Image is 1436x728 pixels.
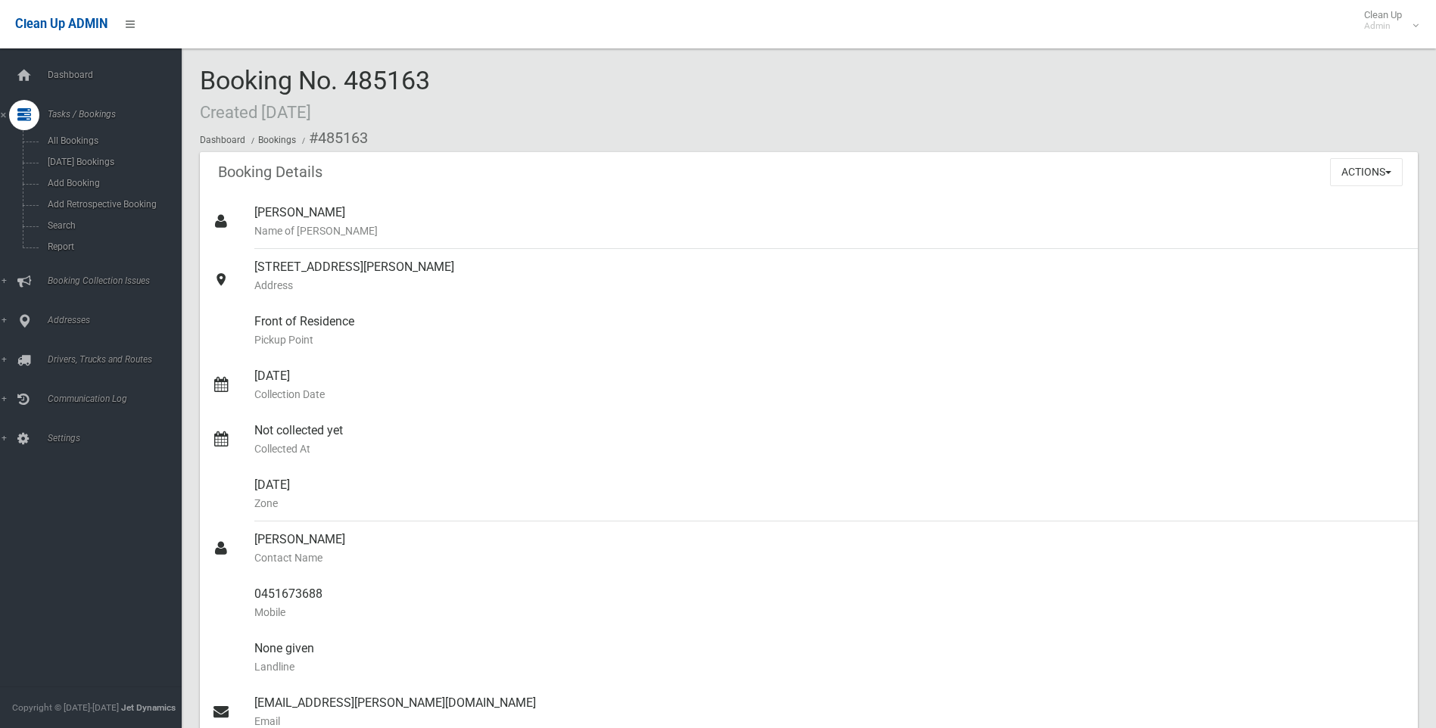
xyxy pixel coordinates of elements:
[254,603,1406,621] small: Mobile
[200,135,245,145] a: Dashboard
[43,109,193,120] span: Tasks / Bookings
[298,124,368,152] li: #485163
[254,630,1406,685] div: None given
[254,276,1406,294] small: Address
[12,702,119,713] span: Copyright © [DATE]-[DATE]
[254,440,1406,458] small: Collected At
[200,65,430,124] span: Booking No. 485163
[43,354,193,365] span: Drivers, Trucks and Routes
[43,394,193,404] span: Communication Log
[254,467,1406,521] div: [DATE]
[43,178,180,188] span: Add Booking
[254,358,1406,412] div: [DATE]
[254,494,1406,512] small: Zone
[254,576,1406,630] div: 0451673688
[43,157,180,167] span: [DATE] Bookings
[43,220,180,231] span: Search
[43,433,193,443] span: Settings
[254,412,1406,467] div: Not collected yet
[43,70,193,80] span: Dashboard
[43,315,193,325] span: Addresses
[254,222,1406,240] small: Name of [PERSON_NAME]
[254,658,1406,676] small: Landline
[254,385,1406,403] small: Collection Date
[43,275,193,286] span: Booking Collection Issues
[1330,158,1403,186] button: Actions
[43,199,180,210] span: Add Retrospective Booking
[43,135,180,146] span: All Bookings
[254,549,1406,567] small: Contact Name
[254,303,1406,358] div: Front of Residence
[254,521,1406,576] div: [PERSON_NAME]
[200,102,311,122] small: Created [DATE]
[1357,9,1417,32] span: Clean Up
[254,249,1406,303] div: [STREET_ADDRESS][PERSON_NAME]
[258,135,296,145] a: Bookings
[15,17,107,31] span: Clean Up ADMIN
[43,241,180,252] span: Report
[254,331,1406,349] small: Pickup Point
[1364,20,1402,32] small: Admin
[254,194,1406,249] div: [PERSON_NAME]
[200,157,341,187] header: Booking Details
[121,702,176,713] strong: Jet Dynamics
